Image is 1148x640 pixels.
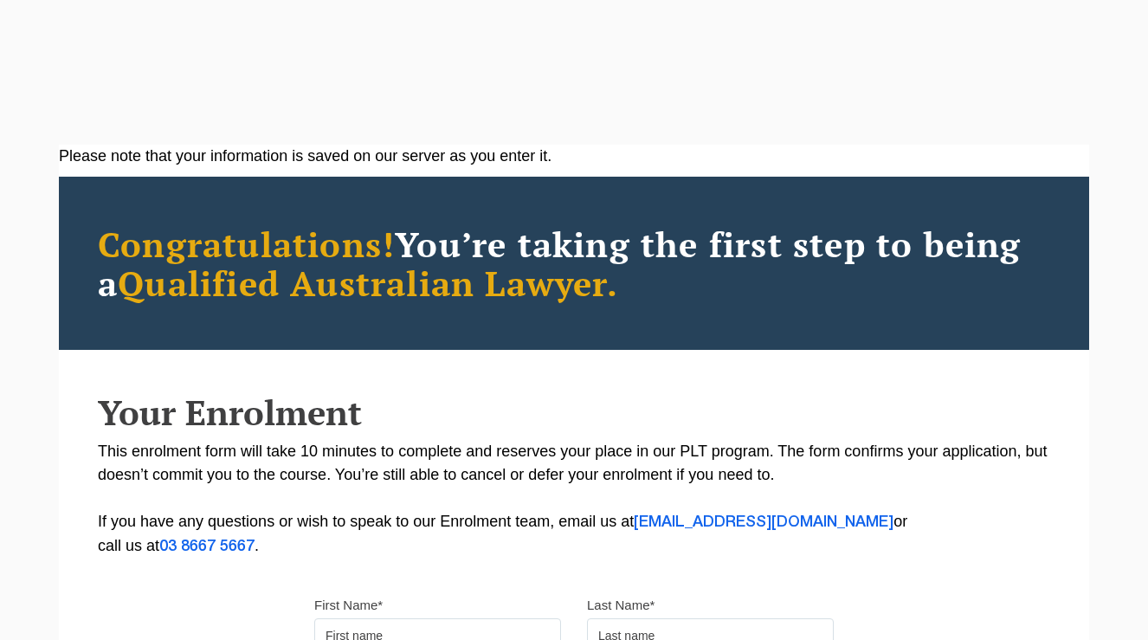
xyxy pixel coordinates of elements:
[159,540,255,553] a: 03 8667 5667
[118,260,618,306] span: Qualified Australian Lawyer.
[98,224,1050,302] h2: You’re taking the first step to being a
[59,145,1089,168] div: Please note that your information is saved on our server as you enter it.
[587,597,655,614] label: Last Name*
[314,597,383,614] label: First Name*
[634,515,893,529] a: [EMAIL_ADDRESS][DOMAIN_NAME]
[98,440,1050,559] p: This enrolment form will take 10 minutes to complete and reserves your place in our PLT program. ...
[98,221,395,267] span: Congratulations!
[98,393,1050,431] h2: Your Enrolment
